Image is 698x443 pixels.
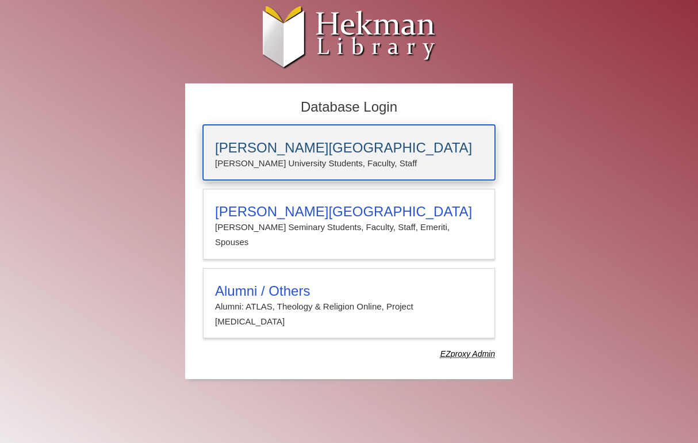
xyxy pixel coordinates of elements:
summary: Alumni / OthersAlumni: ATLAS, Theology & Religion Online, Project [MEDICAL_DATA] [215,283,483,330]
h3: [PERSON_NAME][GEOGRAPHIC_DATA] [215,140,483,156]
p: [PERSON_NAME] Seminary Students, Faculty, Staff, Emeriti, Spouses [215,220,483,250]
h3: Alumni / Others [215,283,483,299]
h3: [PERSON_NAME][GEOGRAPHIC_DATA] [215,204,483,220]
a: [PERSON_NAME][GEOGRAPHIC_DATA][PERSON_NAME] University Students, Faculty, Staff [203,125,495,180]
p: Alumni: ATLAS, Theology & Religion Online, Project [MEDICAL_DATA] [215,299,483,330]
h2: Database Login [197,96,501,119]
dfn: Use Alumni login [440,349,495,358]
a: [PERSON_NAME][GEOGRAPHIC_DATA][PERSON_NAME] Seminary Students, Faculty, Staff, Emeriti, Spouses [203,189,495,259]
p: [PERSON_NAME] University Students, Faculty, Staff [215,156,483,171]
